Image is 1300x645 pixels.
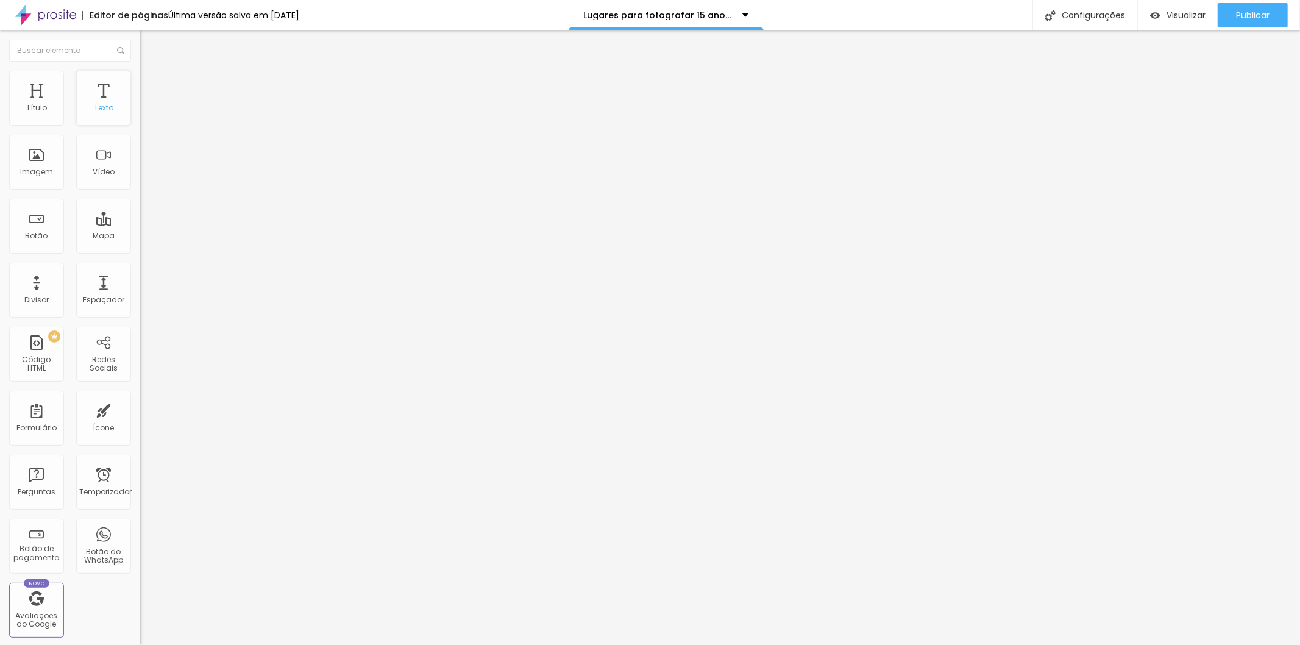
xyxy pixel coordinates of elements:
font: Divisor [24,294,49,305]
font: Código HTML [23,354,51,373]
font: Botão do WhatsApp [84,546,123,565]
font: Redes Sociais [90,354,118,373]
button: Publicar [1218,3,1288,27]
font: Publicar [1236,9,1270,21]
font: Botão de pagamento [14,543,60,562]
font: Novo [29,580,45,587]
font: Botão [26,230,48,241]
font: Imagem [20,166,53,177]
font: Visualizar [1167,9,1206,21]
font: Texto [94,102,113,113]
font: Avaliações do Google [16,610,58,629]
img: view-1.svg [1150,10,1160,21]
font: Configurações [1062,9,1125,21]
font: Ícone [93,422,115,433]
font: Espaçador [83,294,124,305]
button: Visualizar [1138,3,1218,27]
img: Ícone [117,47,124,54]
font: Formulário [16,422,57,433]
font: Título [26,102,47,113]
input: Buscar elemento [9,40,131,62]
font: Editor de páginas [90,9,168,21]
img: Ícone [1045,10,1056,21]
font: Lugares para fotografar 15 anos em [GEOGRAPHIC_DATA] [584,9,847,21]
font: Última versão salva em [DATE] [168,9,299,21]
font: Temporizador [79,486,132,497]
font: Vídeo [93,166,115,177]
font: Mapa [93,230,115,241]
font: Perguntas [18,486,55,497]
